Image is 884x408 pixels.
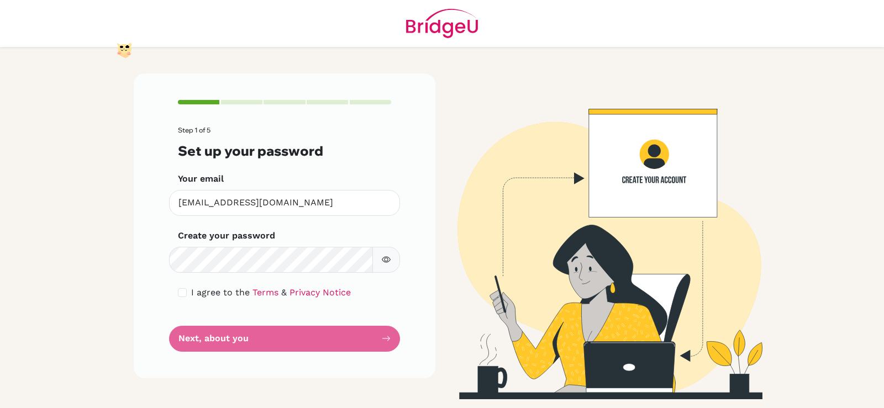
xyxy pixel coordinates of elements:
[178,143,391,159] h3: Set up your password
[281,287,287,298] span: &
[191,287,250,298] span: I agree to the
[117,43,131,58] img: I0yANGAJEfpratK1JTkx8AAAAASUVORK5CYII=
[178,172,224,186] label: Your email
[169,190,400,216] input: Insert your email*
[290,287,351,298] a: Privacy Notice
[178,229,275,242] label: Create your password
[178,126,211,134] span: Step 1 of 5
[252,287,278,298] a: Terms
